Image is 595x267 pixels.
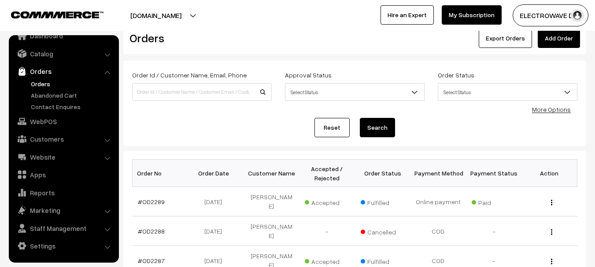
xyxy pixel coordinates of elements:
span: Paid [472,196,516,207]
td: COD [410,216,466,246]
td: - [466,216,521,246]
td: [DATE] [188,216,244,246]
a: Add Order [538,29,580,48]
td: Online payment [410,187,466,216]
td: - [299,216,355,246]
th: Customer Name [244,160,299,187]
th: Order Status [355,160,410,187]
span: Select Status [285,83,425,101]
a: My Subscription [442,5,502,25]
a: Apps [11,167,116,183]
img: Menu [551,200,552,205]
td: [DATE] [188,187,244,216]
td: [PERSON_NAME] [244,187,299,216]
th: Order Date [188,160,244,187]
a: Website [11,149,116,165]
a: More Options [532,106,571,113]
a: Orders [11,63,116,79]
img: Menu [551,229,552,235]
span: Select Status [285,84,424,100]
td: [PERSON_NAME] [244,216,299,246]
a: Abandoned Cart [29,91,116,100]
h2: Orders [129,31,271,45]
th: Payment Method [410,160,466,187]
a: Reports [11,185,116,201]
a: Orders [29,79,116,88]
a: Hire an Expert [381,5,434,25]
label: Order Id / Customer Name, Email, Phone [132,70,247,80]
th: Order No [133,160,188,187]
th: Action [521,160,577,187]
a: #OD2289 [138,198,165,205]
a: Customers [11,131,116,147]
span: Fulfilled [361,255,405,266]
a: Reset [314,118,350,137]
a: #OD2287 [138,257,165,264]
span: Select Status [438,83,577,101]
a: Dashboard [11,28,116,44]
label: Order Status [438,70,474,80]
a: Settings [11,238,116,254]
span: Select Status [438,84,577,100]
img: COMMMERCE [11,11,103,18]
a: Catalog [11,46,116,62]
a: Staff Management [11,220,116,236]
a: COMMMERCE [11,9,88,19]
span: Fulfilled [361,196,405,207]
span: Accepted [305,255,349,266]
a: Marketing [11,202,116,218]
button: [DOMAIN_NAME] [100,4,212,26]
span: Cancelled [361,225,405,237]
a: WebPOS [11,113,116,129]
a: #OD2288 [138,227,165,235]
span: Accepted [305,196,349,207]
th: Accepted / Rejected [299,160,355,187]
button: Export Orders [479,29,532,48]
img: user [571,9,584,22]
label: Approval Status [285,70,332,80]
button: ELECTROWAVE DE… [513,4,588,26]
input: Order Id / Customer Name / Customer Email / Customer Phone [132,83,272,101]
img: Menu [551,259,552,264]
button: Search [360,118,395,137]
th: Payment Status [466,160,521,187]
a: Contact Enquires [29,102,116,111]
